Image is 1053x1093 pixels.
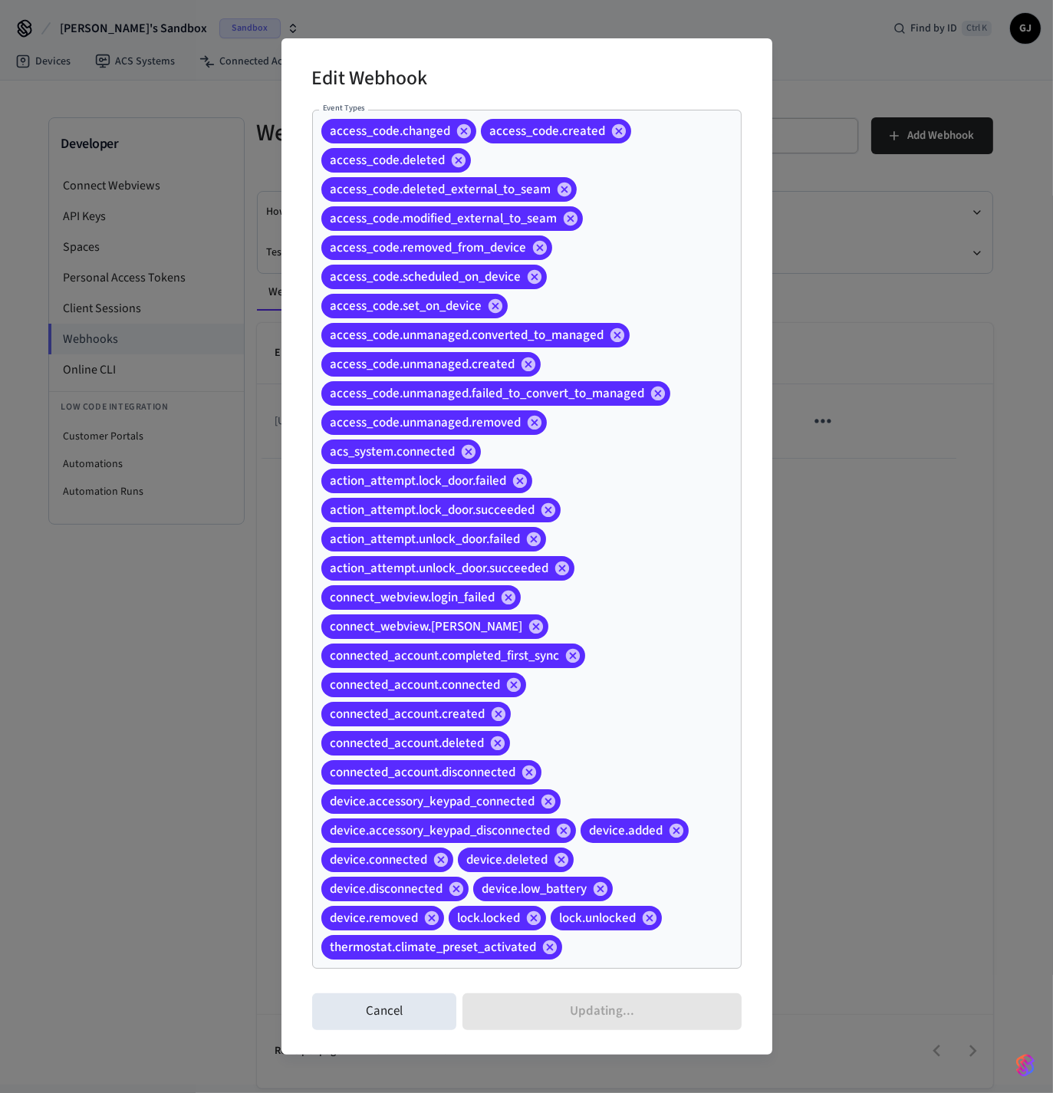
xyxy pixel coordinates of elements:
[473,881,597,897] span: device.low_battery
[449,910,530,926] span: lock.locked
[321,848,453,872] div: device.connected
[321,561,558,576] span: action_attempt.unlock_door.succeeded
[1016,1053,1035,1078] img: SeamLogoGradient.69752ec5.svg
[312,57,428,104] h2: Edit Webhook
[321,765,525,780] span: connected_account.disconnected
[321,328,614,343] span: access_code.unmanaged.converted_to_managed
[321,177,577,202] div: access_code.deleted_external_to_seam
[321,852,437,867] span: device.connected
[321,619,532,634] span: connect_webview.[PERSON_NAME]
[321,706,495,722] span: connected_account.created
[321,677,510,693] span: connected_account.connected
[321,556,574,581] div: action_attempt.unlock_door.succeeded
[321,823,560,838] span: device.accessory_keypad_disconnected
[321,794,545,809] span: device.accessory_keypad_connected
[321,502,545,518] span: action_attempt.lock_door.succeeded
[481,123,615,139] span: access_code.created
[321,473,516,489] span: action_attempt.lock_door.failed
[321,119,476,143] div: access_code.changed
[321,702,511,726] div: connected_account.created
[321,352,541,377] div: access_code.unmanaged.created
[321,648,569,663] span: connected_account.completed_first_sync
[321,206,583,231] div: access_code.modified_external_to_seam
[458,852,558,867] span: device.deleted
[321,265,547,289] div: access_code.scheduled_on_device
[321,498,561,522] div: action_attempt.lock_door.succeeded
[551,910,646,926] span: lock.unlocked
[321,182,561,197] span: access_code.deleted_external_to_seam
[481,119,631,143] div: access_code.created
[321,148,471,173] div: access_code.deleted
[321,235,552,260] div: access_code.removed_from_device
[551,906,662,930] div: lock.unlocked
[321,877,469,901] div: device.disconnected
[321,269,531,285] span: access_code.scheduled_on_device
[321,381,670,406] div: access_code.unmanaged.failed_to_convert_to_managed
[321,357,525,372] span: access_code.unmanaged.created
[321,760,541,785] div: connected_account.disconnected
[321,736,494,751] span: connected_account.deleted
[321,298,492,314] span: access_code.set_on_device
[321,410,547,435] div: access_code.unmanaged.removed
[321,323,630,347] div: access_code.unmanaged.converted_to_managed
[321,153,455,168] span: access_code.deleted
[321,585,521,610] div: connect_webview.login_failed
[321,123,460,139] span: access_code.changed
[449,906,546,930] div: lock.locked
[321,590,505,605] span: connect_webview.login_failed
[321,444,465,459] span: acs_system.connected
[323,103,365,114] label: Event Types
[321,940,546,955] span: thermostat.climate_preset_activated
[321,818,576,843] div: device.accessory_keypad_disconnected
[321,731,510,756] div: connected_account.deleted
[321,469,532,493] div: action_attempt.lock_door.failed
[321,673,526,697] div: connected_account.connected
[458,848,574,872] div: device.deleted
[321,910,428,926] span: device.removed
[321,789,561,814] div: device.accessory_keypad_connected
[321,935,562,960] div: thermostat.climate_preset_activated
[581,823,673,838] span: device.added
[321,415,531,430] span: access_code.unmanaged.removed
[473,877,613,901] div: device.low_battery
[321,386,654,401] span: access_code.unmanaged.failed_to_convert_to_managed
[321,527,546,551] div: action_attempt.unlock_door.failed
[321,614,548,639] div: connect_webview.[PERSON_NAME]
[321,211,567,226] span: access_code.modified_external_to_seam
[321,532,530,547] span: action_attempt.unlock_door.failed
[321,644,585,668] div: connected_account.completed_first_sync
[321,881,452,897] span: device.disconnected
[312,993,457,1030] button: Cancel
[321,294,508,318] div: access_code.set_on_device
[321,906,444,930] div: device.removed
[581,818,689,843] div: device.added
[321,240,536,255] span: access_code.removed_from_device
[321,440,481,464] div: acs_system.connected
